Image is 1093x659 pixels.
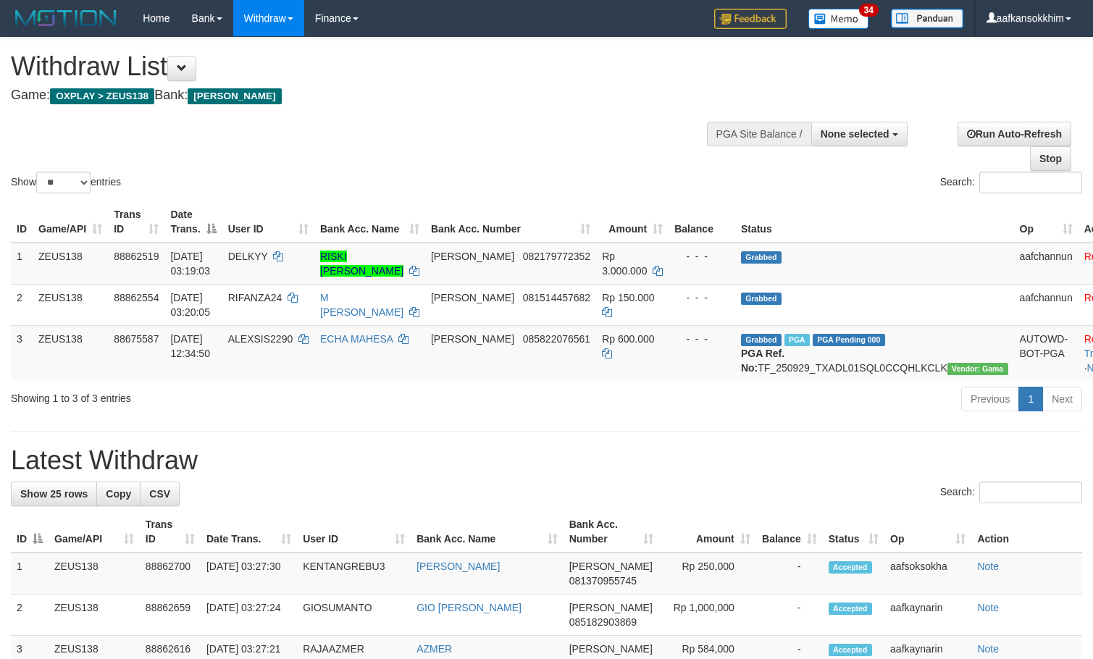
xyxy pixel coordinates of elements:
[49,511,140,553] th: Game/API: activate to sort column ascending
[602,292,654,303] span: Rp 150.000
[170,251,210,277] span: [DATE] 03:19:03
[108,201,164,243] th: Trans ID: activate to sort column ascending
[977,643,999,655] a: Note
[829,644,872,656] span: Accepted
[602,333,654,345] span: Rp 600.000
[756,553,823,595] td: -
[829,561,872,574] span: Accepted
[884,511,971,553] th: Op: activate to sort column ascending
[11,511,49,553] th: ID: activate to sort column descending
[33,325,108,381] td: ZEUS138
[1014,243,1079,285] td: aafchannun
[114,333,159,345] span: 88675587
[11,172,121,193] label: Show entries
[320,292,403,318] a: M [PERSON_NAME]
[979,482,1082,503] input: Search:
[50,88,154,104] span: OXPLAY > ZEUS138
[659,511,756,553] th: Amount: activate to sort column ascending
[11,385,445,406] div: Showing 1 to 3 of 3 entries
[11,482,97,506] a: Show 25 rows
[140,595,201,636] td: 88862659
[1030,146,1071,171] a: Stop
[808,9,869,29] img: Button%20Memo.svg
[735,201,1014,243] th: Status
[11,201,33,243] th: ID
[11,52,714,81] h1: Withdraw List
[201,595,297,636] td: [DATE] 03:27:24
[114,251,159,262] span: 88862519
[1014,284,1079,325] td: aafchannun
[170,292,210,318] span: [DATE] 03:20:05
[958,122,1071,146] a: Run Auto-Refresh
[823,511,884,553] th: Status: activate to sort column ascending
[741,334,782,346] span: Grabbed
[164,201,222,243] th: Date Trans.: activate to sort column descending
[11,446,1082,475] h1: Latest Withdraw
[228,251,268,262] span: DELKYY
[829,603,872,615] span: Accepted
[674,290,729,305] div: - - -
[96,482,141,506] a: Copy
[33,243,108,285] td: ZEUS138
[813,334,885,346] span: PGA Pending
[416,643,452,655] a: AZMER
[149,488,170,500] span: CSV
[659,595,756,636] td: Rp 1,000,000
[106,488,131,500] span: Copy
[320,333,393,345] a: ECHA MAHESA
[784,334,810,346] span: Marked by aafpengsreynich
[564,511,659,553] th: Bank Acc. Number: activate to sort column ascending
[228,292,282,303] span: RIFANZA24
[947,363,1008,375] span: Vendor URL: https://trx31.1velocity.biz
[523,292,590,303] span: Copy 081514457682 to clipboard
[523,333,590,345] span: Copy 085822076561 to clipboard
[140,511,201,553] th: Trans ID: activate to sort column ascending
[11,88,714,103] h4: Game: Bank:
[114,292,159,303] span: 88862554
[49,553,140,595] td: ZEUS138
[425,201,596,243] th: Bank Acc. Number: activate to sort column ascending
[977,561,999,572] a: Note
[714,9,787,29] img: Feedback.jpg
[140,553,201,595] td: 88862700
[940,482,1082,503] label: Search:
[297,595,411,636] td: GIOSUMANTO
[940,172,1082,193] label: Search:
[431,251,514,262] span: [PERSON_NAME]
[20,488,88,500] span: Show 25 rows
[314,201,425,243] th: Bank Acc. Name: activate to sort column ascending
[569,643,653,655] span: [PERSON_NAME]
[188,88,281,104] span: [PERSON_NAME]
[228,333,293,345] span: ALEXSIS2290
[756,511,823,553] th: Balance: activate to sort column ascending
[523,251,590,262] span: Copy 082179772352 to clipboard
[859,4,879,17] span: 34
[811,122,908,146] button: None selected
[741,293,782,305] span: Grabbed
[674,249,729,264] div: - - -
[971,511,1082,553] th: Action
[1014,201,1079,243] th: Op: activate to sort column ascending
[707,122,811,146] div: PGA Site Balance /
[821,128,889,140] span: None selected
[49,595,140,636] td: ZEUS138
[569,561,653,572] span: [PERSON_NAME]
[431,292,514,303] span: [PERSON_NAME]
[1018,387,1043,411] a: 1
[569,602,653,613] span: [PERSON_NAME]
[884,595,971,636] td: aafkaynarin
[884,553,971,595] td: aafsoksokha
[961,387,1019,411] a: Previous
[11,553,49,595] td: 1
[416,602,522,613] a: GIO [PERSON_NAME]
[11,7,121,29] img: MOTION_logo.png
[33,201,108,243] th: Game/API: activate to sort column ascending
[36,172,91,193] select: Showentries
[140,482,180,506] a: CSV
[979,172,1082,193] input: Search:
[320,251,403,277] a: RISKI [PERSON_NAME]
[411,511,564,553] th: Bank Acc. Name: activate to sort column ascending
[674,332,729,346] div: - - -
[416,561,500,572] a: [PERSON_NAME]
[11,243,33,285] td: 1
